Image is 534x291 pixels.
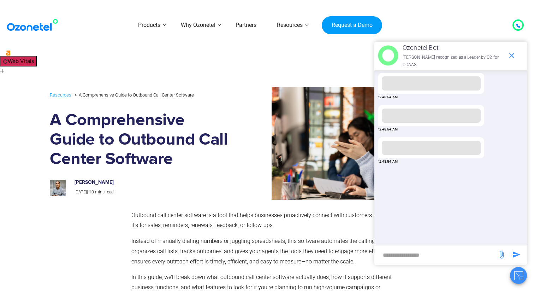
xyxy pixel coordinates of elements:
[131,236,399,267] p: Instead of manually dialing numbers or juggling spreadsheets, this software automates the calling...
[75,180,224,186] h6: [PERSON_NAME]
[505,48,519,63] span: end chat or minimize
[403,42,504,53] p: Ozonetel Bot
[75,188,224,196] p: |
[322,16,382,35] a: Request a Demo
[267,13,313,38] a: Resources
[89,190,94,194] span: 10
[225,13,267,38] a: Partners
[510,267,527,284] button: Close chat
[509,248,523,262] span: send message
[73,91,194,99] li: A Comprehensive Guide to Outbound Call Center Software
[378,127,398,132] span: 12:48:54 AM
[131,210,399,231] p: Outbound call center software is a tool that helps businesses proactively connect with customers—...
[75,190,87,194] span: [DATE]
[50,111,231,169] h1: A Comprehensive Guide to Outbound Call Center Software
[403,54,504,69] p: [PERSON_NAME] recognized as a Leader by G2 for CCAAS
[494,248,509,262] span: send message
[378,95,398,100] span: 12:48:54 AM
[171,13,225,38] a: Why Ozonetel
[378,249,494,262] div: new-msg-input
[50,180,66,196] img: prashanth-kancherla_avatar_1-200x200.jpeg
[50,91,71,99] a: Resources
[378,159,398,164] span: 12:48:54 AM
[378,45,398,66] img: header
[95,190,114,194] span: mins read
[8,58,34,65] span: Web Vitals
[128,13,171,38] a: Products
